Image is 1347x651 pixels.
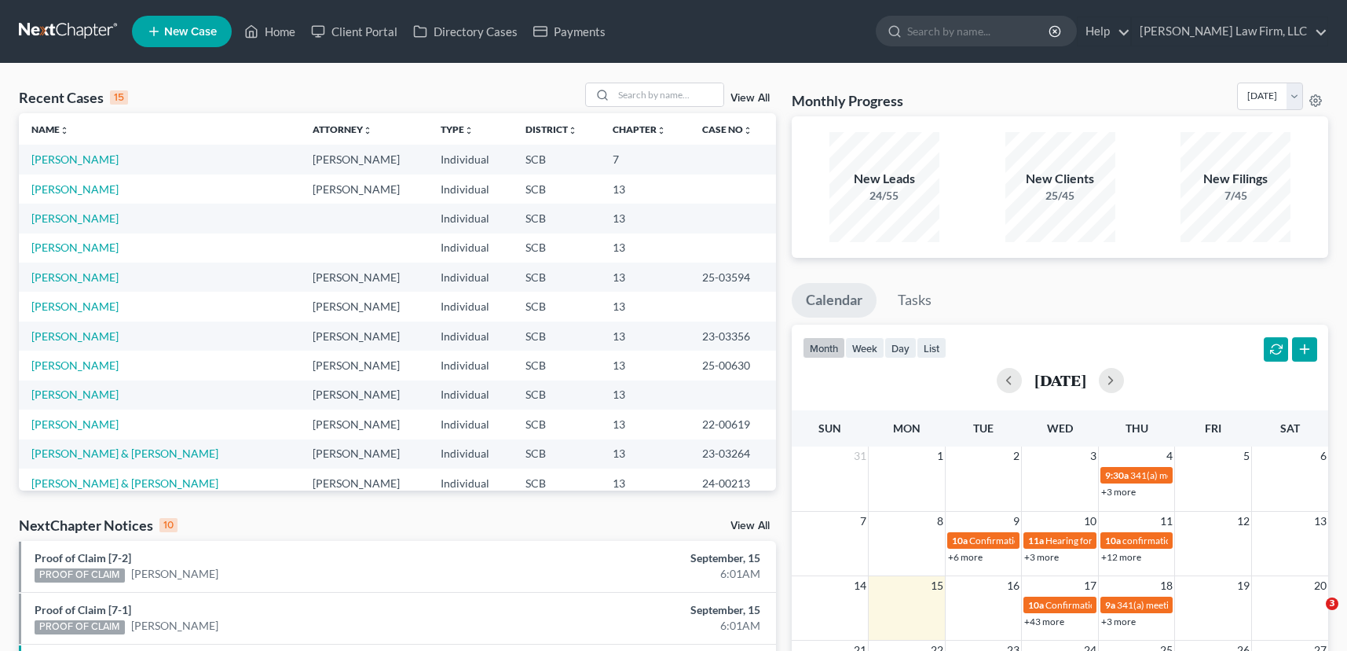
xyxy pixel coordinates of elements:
td: Individual [428,292,512,321]
a: Proof of Claim [7-1] [35,603,131,616]
span: 341(a) meeting for [PERSON_NAME] [1117,599,1268,611]
span: 10 [1082,512,1098,531]
span: 11 [1158,512,1174,531]
td: SCB [513,204,601,233]
a: Nameunfold_more [31,123,69,135]
td: Individual [428,440,512,469]
td: 25-00630 [690,351,776,380]
a: [PERSON_NAME] [31,270,119,284]
td: 22-00619 [690,410,776,439]
td: SCB [513,263,601,292]
div: New Clients [1005,170,1115,188]
span: 10a [1028,599,1044,611]
td: [PERSON_NAME] [300,381,428,410]
span: 20 [1312,576,1328,595]
a: +3 more [1101,486,1136,498]
div: 6:01AM [529,618,760,634]
span: Thu [1126,421,1148,435]
i: unfold_more [657,126,666,135]
td: SCB [513,292,601,321]
span: 14 [852,576,868,595]
a: +43 more [1024,616,1064,627]
td: Individual [428,469,512,498]
span: 9a [1105,599,1115,611]
a: Proof of Claim [7-2] [35,551,131,565]
td: Individual [428,204,512,233]
div: 15 [110,90,128,105]
span: Tue [973,421,994,435]
span: 5 [1242,447,1251,465]
td: 13 [600,469,690,498]
span: 13 [1312,512,1328,531]
td: 13 [600,410,690,439]
button: day [884,337,917,359]
span: 11a [1028,535,1044,546]
span: Confirmation Hearing for [PERSON_NAME] [1045,599,1225,611]
td: SCB [513,322,601,351]
input: Search by name... [907,17,1051,46]
i: unfold_more [743,126,752,135]
td: Individual [428,322,512,351]
span: 3 [1326,598,1338,610]
td: 13 [600,204,690,233]
a: Payments [525,17,613,46]
span: 9 [1012,512,1021,531]
span: 12 [1235,512,1251,531]
div: NextChapter Notices [19,516,178,535]
a: [PERSON_NAME] [31,417,119,431]
h2: [DATE] [1034,372,1086,388]
span: 7 [858,512,868,531]
td: SCB [513,410,601,439]
a: [PERSON_NAME] [31,329,119,343]
td: 13 [600,175,690,204]
a: [PERSON_NAME] [131,618,218,634]
a: Help [1078,17,1130,46]
td: Individual [428,410,512,439]
td: [PERSON_NAME] [300,351,428,380]
div: Recent Cases [19,88,128,107]
a: [PERSON_NAME] [131,566,218,582]
div: 25/45 [1005,188,1115,204]
div: 24/55 [829,188,939,204]
td: [PERSON_NAME] [300,263,428,292]
a: Home [236,17,303,46]
a: View All [730,520,770,531]
div: 10 [159,518,178,532]
span: Sat [1280,421,1300,435]
a: Attorneyunfold_more [313,123,372,135]
a: +3 more [1101,616,1136,627]
i: unfold_more [464,126,474,135]
span: Sun [818,421,841,435]
td: Individual [428,263,512,292]
td: 13 [600,381,690,410]
a: [PERSON_NAME] [31,388,119,401]
span: 1 [935,447,945,465]
td: SCB [513,469,601,498]
td: SCB [513,381,601,410]
a: [PERSON_NAME] [31,211,119,225]
i: unfold_more [568,126,577,135]
i: unfold_more [60,126,69,135]
a: Tasks [884,283,946,318]
td: 13 [600,440,690,469]
i: unfold_more [363,126,372,135]
span: Confirmation hearing for [PERSON_NAME] [969,535,1148,546]
td: Individual [428,351,512,380]
span: 17 [1082,576,1098,595]
a: Case Nounfold_more [702,123,752,135]
td: 25-03594 [690,263,776,292]
td: SCB [513,234,601,263]
span: 9:30a [1105,469,1129,481]
a: +12 more [1101,551,1141,563]
td: [PERSON_NAME] [300,292,428,321]
td: [PERSON_NAME] [300,440,428,469]
span: 6 [1319,447,1328,465]
span: 15 [929,576,945,595]
td: 7 [600,145,690,174]
h3: Monthly Progress [792,91,903,110]
a: [PERSON_NAME] [31,359,119,372]
td: Individual [428,234,512,263]
button: list [917,337,946,359]
a: +3 more [1024,551,1059,563]
td: 13 [600,322,690,351]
